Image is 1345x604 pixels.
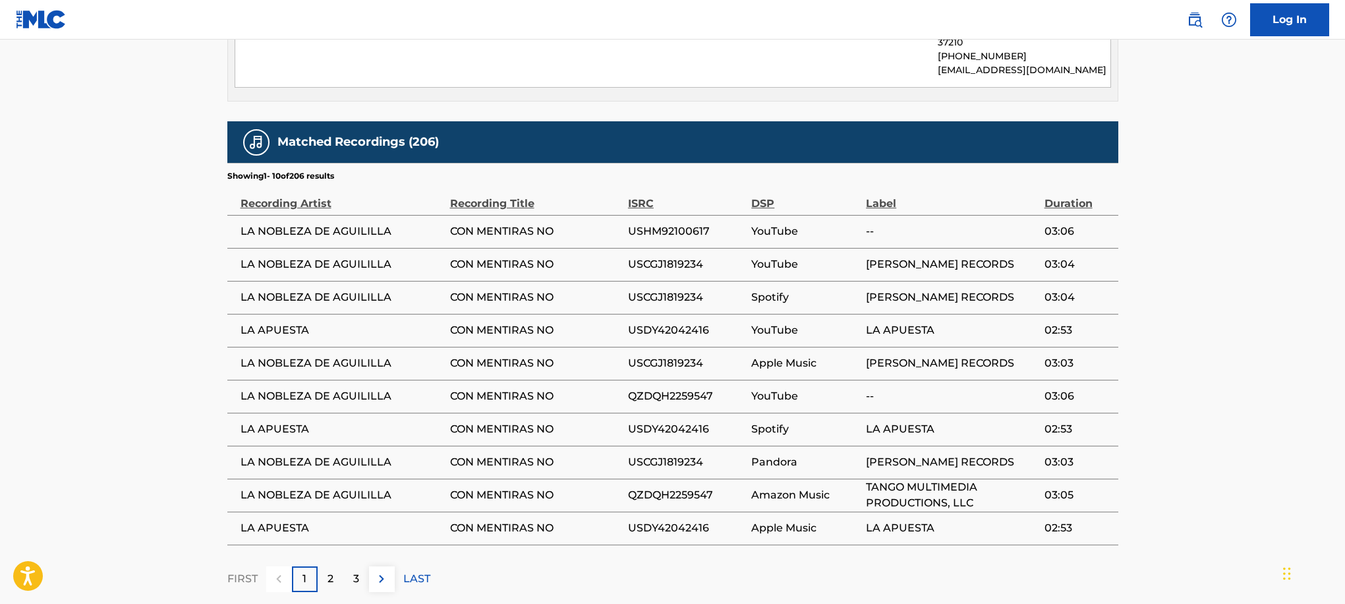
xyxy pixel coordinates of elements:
[866,421,1037,437] span: LA APUESTA
[751,421,859,437] span: Spotify
[241,355,444,371] span: LA NOBLEZA DE AGUILILLA
[751,289,859,305] span: Spotify
[866,355,1037,371] span: [PERSON_NAME] RECORDS
[628,388,745,404] span: QZDQH2259547
[450,421,621,437] span: CON MENTIRAS NO
[751,520,859,536] span: Apple Music
[227,571,258,587] p: FIRST
[227,170,334,182] p: Showing 1 - 10 of 206 results
[374,571,389,587] img: right
[866,224,1037,239] span: --
[248,135,264,150] img: Matched Recordings
[1045,520,1112,536] span: 02:53
[241,520,444,536] span: LA APUESTA
[866,479,1037,511] span: TANGO MULTIMEDIA PRODUCTIONS, LLC
[938,63,1110,77] p: [EMAIL_ADDRESS][DOMAIN_NAME]
[302,571,306,587] p: 1
[1187,12,1203,28] img: search
[751,388,859,404] span: YouTube
[628,355,745,371] span: USCGJ1819234
[1182,7,1208,33] a: Public Search
[866,289,1037,305] span: [PERSON_NAME] RECORDS
[16,10,67,29] img: MLC Logo
[450,355,621,371] span: CON MENTIRAS NO
[450,322,621,338] span: CON MENTIRAS NO
[1045,388,1112,404] span: 03:06
[751,182,859,212] div: DSP
[353,571,359,587] p: 3
[1283,554,1291,593] div: Drag
[1045,355,1112,371] span: 03:03
[241,289,444,305] span: LA NOBLEZA DE AGUILILLA
[450,388,621,404] span: CON MENTIRAS NO
[328,571,333,587] p: 2
[1045,454,1112,470] span: 03:03
[751,322,859,338] span: YouTube
[450,289,621,305] span: CON MENTIRAS NO
[1221,12,1237,28] img: help
[241,322,444,338] span: LA APUESTA
[1045,487,1112,503] span: 03:05
[866,182,1037,212] div: Label
[866,322,1037,338] span: LA APUESTA
[450,520,621,536] span: CON MENTIRAS NO
[1045,257,1112,272] span: 03:04
[450,487,621,503] span: CON MENTIRAS NO
[277,135,439,150] h5: Matched Recordings (206)
[241,257,444,272] span: LA NOBLEZA DE AGUILILLA
[1045,182,1112,212] div: Duration
[866,454,1037,470] span: [PERSON_NAME] RECORDS
[450,182,621,212] div: Recording Title
[751,257,859,272] span: YouTube
[241,487,444,503] span: LA NOBLEZA DE AGUILILLA
[628,487,745,503] span: QZDQH2259547
[628,257,745,272] span: USCGJ1819234
[1045,224,1112,239] span: 03:06
[241,388,444,404] span: LA NOBLEZA DE AGUILILLA
[866,388,1037,404] span: --
[241,224,444,239] span: LA NOBLEZA DE AGUILILLA
[1045,421,1112,437] span: 02:53
[1216,7,1242,33] div: Help
[628,289,745,305] span: USCGJ1819234
[751,487,859,503] span: Amazon Music
[1045,322,1112,338] span: 02:53
[241,182,444,212] div: Recording Artist
[751,355,859,371] span: Apple Music
[450,257,621,272] span: CON MENTIRAS NO
[1279,541,1345,604] iframe: Chat Widget
[751,224,859,239] span: YouTube
[866,257,1037,272] span: [PERSON_NAME] RECORDS
[628,520,745,536] span: USDY42042416
[751,454,859,470] span: Pandora
[241,421,444,437] span: LA APUESTA
[938,49,1110,63] p: [PHONE_NUMBER]
[628,182,745,212] div: ISRC
[450,224,621,239] span: CON MENTIRAS NO
[241,454,444,470] span: LA NOBLEZA DE AGUILILLA
[628,224,745,239] span: USHM92100617
[628,322,745,338] span: USDY42042416
[450,454,621,470] span: CON MENTIRAS NO
[1250,3,1329,36] a: Log In
[403,571,430,587] p: LAST
[628,454,745,470] span: USCGJ1819234
[1045,289,1112,305] span: 03:04
[628,421,745,437] span: USDY42042416
[866,520,1037,536] span: LA APUESTA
